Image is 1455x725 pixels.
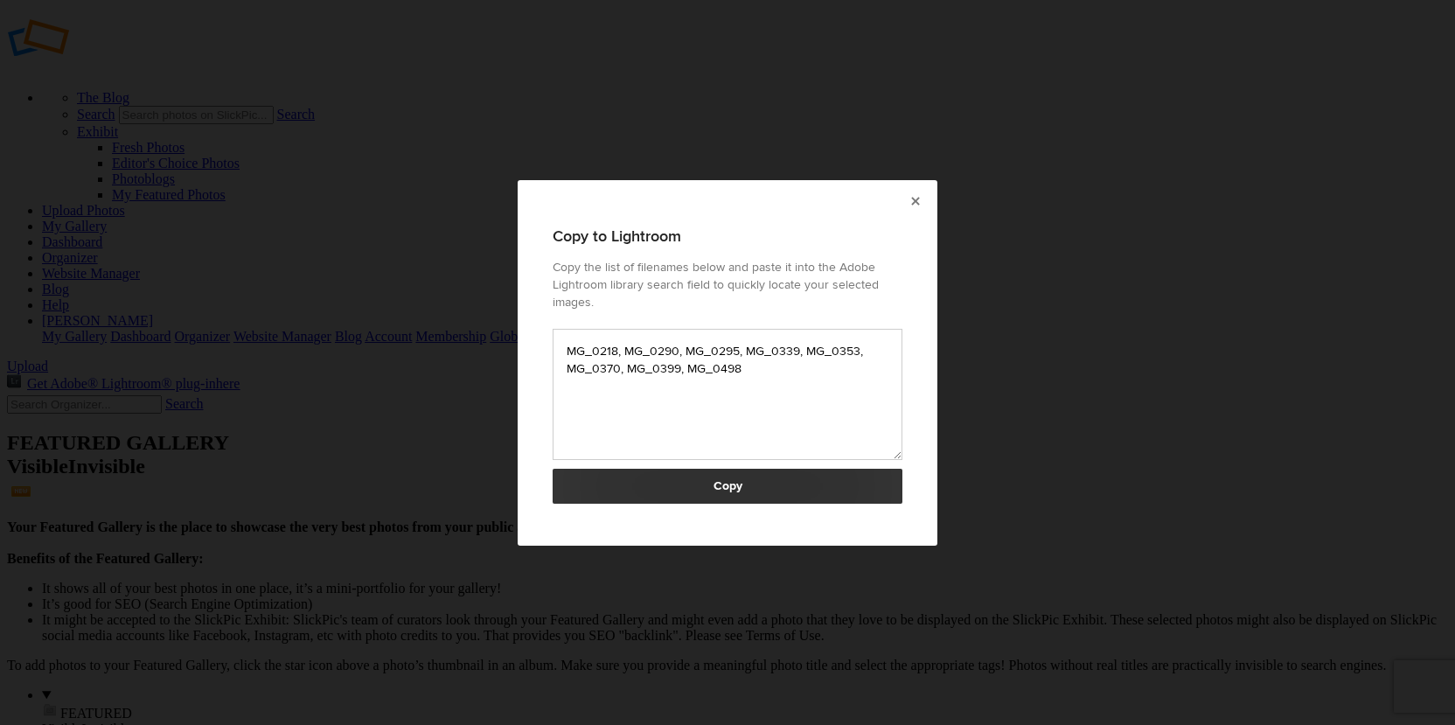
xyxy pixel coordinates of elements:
textarea: MG_0218, MG_0290, MG_0295, MG_0339, MG_0353, MG_0370, MG_0399, MG_0498 [553,329,902,460]
p: Copy the list of filenames below and paste it into the Adobe Lightroom library search field to qu... [553,259,902,311]
h1: Copy to Lightroom [553,226,902,247]
button: Copy [553,469,902,504]
span: Copy [714,478,742,493]
a: × [894,179,937,223]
